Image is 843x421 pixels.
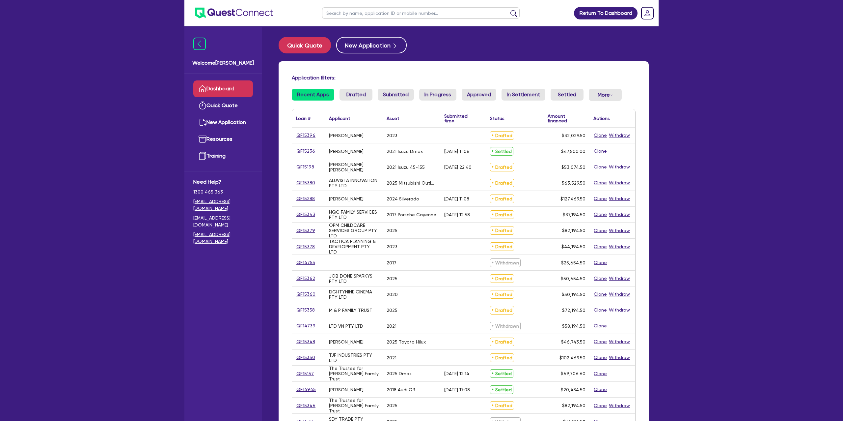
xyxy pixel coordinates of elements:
[193,97,253,114] a: Quick Quote
[593,147,607,155] button: Clone
[562,403,585,408] span: $82,194.50
[193,231,253,245] a: [EMAIL_ADDRESS][DOMAIN_NAME]
[296,227,315,234] a: QF15379
[296,338,315,346] a: QF15348
[609,243,630,251] button: Withdraw
[193,198,253,212] a: [EMAIL_ADDRESS][DOMAIN_NAME]
[609,354,630,361] button: Withdraw
[193,178,253,186] span: Need Help?
[490,179,514,187] span: Drafted
[387,371,412,376] div: 2025 Dmax
[387,387,415,392] div: 2018 Audi Q3
[329,323,363,329] div: LTD VN PTY LTD
[296,322,316,330] a: QF14739
[593,163,607,171] button: Clone
[387,228,397,233] div: 2025
[444,387,470,392] div: [DATE] 17:08
[609,275,630,282] button: Withdraw
[562,323,585,329] span: $58,194.50
[387,339,426,345] div: 2025 Toyota Hilux
[609,195,630,202] button: Withdraw
[609,338,630,346] button: Withdraw
[329,339,364,345] div: [PERSON_NAME]
[279,37,336,53] a: Quick Quote
[296,147,315,155] a: QF15236
[609,179,630,187] button: Withdraw
[561,276,585,281] span: $50,654.50
[490,322,521,330] span: Withdrawn
[593,227,607,234] button: Clone
[329,308,372,313] div: M & P FAMILY TRUST
[490,353,514,362] span: Drafted
[609,132,630,139] button: Withdraw
[387,244,397,249] div: 2023
[329,223,379,238] div: OPM CHILDCARE SERVICES GROUP PTY LTD
[562,133,585,138] span: $32,029.50
[593,259,607,266] button: Clone
[593,243,607,251] button: Clone
[296,132,316,139] a: QF15396
[593,211,607,218] button: Clone
[193,148,253,165] a: Training
[292,75,636,81] h4: Application filters:
[387,133,397,138] div: 2023
[387,116,399,121] div: Asset
[193,80,253,97] a: Dashboard
[296,370,314,377] a: QF15157
[296,195,315,202] a: QF15288
[490,116,504,121] div: Status
[561,244,585,249] span: $44,194.50
[192,59,254,67] span: Welcome [PERSON_NAME]
[444,165,472,170] div: [DATE] 22:40
[490,338,514,346] span: Drafted
[490,210,514,219] span: Drafted
[490,369,513,378] span: Settled
[387,308,397,313] div: 2025
[296,290,316,298] a: QF15360
[329,239,379,255] div: TACTICA PLANNING & DEVELOPMENT PTY LTD
[559,355,585,360] span: $102,469.50
[329,133,364,138] div: [PERSON_NAME]
[490,147,513,156] span: Settled
[609,290,630,298] button: Withdraw
[296,243,315,251] a: QF15378
[387,355,396,360] div: 2021
[193,131,253,148] a: Resources
[490,274,514,283] span: Drafted
[199,152,206,160] img: training
[609,402,630,409] button: Withdraw
[609,211,630,218] button: Withdraw
[296,402,316,409] a: QF15346
[639,5,656,22] a: Dropdown toggle
[551,89,584,101] a: Settled
[593,275,607,282] button: Clone
[593,386,607,393] button: Clone
[419,89,456,101] a: In Progress
[444,114,476,123] div: Submitted time
[296,163,314,171] a: QF15198
[296,306,315,314] a: QF15358
[593,370,607,377] button: Clone
[199,135,206,143] img: resources
[387,212,436,217] div: 2017 Porsche Cayenne
[490,401,514,410] span: Drafted
[296,275,315,282] a: QF15362
[329,273,379,284] div: JOB DONE SPARKYS PTY LTD
[561,149,585,154] span: $47,500.00
[329,398,379,413] div: The Trustee for [PERSON_NAME] Family Trust
[387,323,396,329] div: 2021
[329,352,379,363] div: TJF INDUSTRIES PTY LTD
[490,306,514,315] span: Drafted
[193,114,253,131] a: New Application
[561,387,585,392] span: $20,434.50
[199,118,206,126] img: new-application
[387,165,425,170] div: 2021 Isuzu 45-155
[387,149,423,154] div: 2021 Isuzu Dmax
[490,290,514,299] span: Drafted
[444,371,469,376] div: [DATE] 12:14
[462,89,496,101] a: Approved
[490,131,514,140] span: Drafted
[336,37,407,53] button: New Application
[609,227,630,234] button: Withdraw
